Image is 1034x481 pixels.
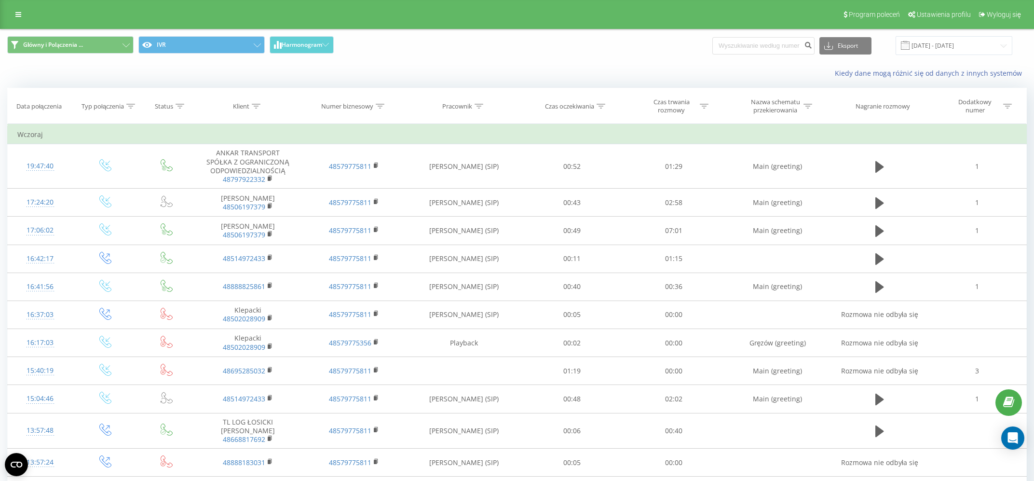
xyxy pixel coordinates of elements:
[270,36,334,54] button: Harmonogram
[1001,426,1024,450] div: Open Intercom Messenger
[223,230,265,239] a: 48506197379
[623,245,724,273] td: 01:15
[521,385,623,413] td: 00:48
[223,202,265,211] a: 48506197379
[223,282,265,291] a: 48888825861
[329,198,371,207] a: 48579775811
[521,144,623,189] td: 00:52
[987,11,1021,18] span: Wyloguj się
[223,175,265,184] a: 48797922332
[329,338,371,347] a: 48579775356
[623,357,724,385] td: 00:00
[195,217,301,245] td: [PERSON_NAME]
[407,329,521,357] td: Playback
[195,301,301,329] td: Klepacki
[949,98,1001,114] div: Dodatkowy numer
[17,157,63,176] div: 19:47:40
[725,217,831,245] td: Main (greeting)
[17,305,63,324] div: 16:37:03
[928,189,1026,217] td: 1
[725,329,831,357] td: Gręzów (greeting)
[623,301,724,329] td: 00:00
[195,413,301,449] td: TL LOG ŁOSICKI [PERSON_NAME]
[5,453,28,476] button: Open CMP widget
[223,458,265,467] a: 48888183031
[7,36,134,54] button: Główny i Polączenia ...
[407,385,521,413] td: [PERSON_NAME] (SIP)
[17,421,63,440] div: 13:57:48
[195,189,301,217] td: [PERSON_NAME]
[521,329,623,357] td: 00:02
[329,162,371,171] a: 48579775811
[623,273,724,301] td: 00:36
[329,426,371,435] a: 48579775811
[521,357,623,385] td: 01:19
[521,449,623,477] td: 00:05
[856,102,910,110] div: Nagranie rozmowy
[725,357,831,385] td: Main (greeting)
[521,245,623,273] td: 00:11
[17,361,63,380] div: 15:40:19
[623,329,724,357] td: 00:00
[23,41,83,49] span: Główny i Polączenia ...
[521,413,623,449] td: 00:06
[841,458,918,467] span: Rozmowa nie odbyła się
[155,102,173,110] div: Status
[223,343,265,352] a: 48502028909
[223,254,265,263] a: 48514972433
[329,310,371,319] a: 48579775811
[17,453,63,472] div: 13:57:24
[841,310,918,319] span: Rozmowa nie odbyła się
[17,249,63,268] div: 16:42:17
[195,144,301,189] td: ANKAR TRANSPORT SPÓŁKA Z OGRANICZONĄ ODPOWIEDZIALNOŚCIĄ
[646,98,697,114] div: Czas trwania rozmowy
[928,273,1026,301] td: 1
[223,314,265,323] a: 48502028909
[329,226,371,235] a: 48579775811
[623,144,724,189] td: 01:29
[407,449,521,477] td: [PERSON_NAME] (SIP)
[407,273,521,301] td: [PERSON_NAME] (SIP)
[329,458,371,467] a: 48579775811
[841,366,918,375] span: Rozmowa nie odbyła się
[725,144,831,189] td: Main (greeting)
[223,394,265,403] a: 48514972433
[928,385,1026,413] td: 1
[17,333,63,352] div: 16:17:03
[928,357,1026,385] td: 3
[329,282,371,291] a: 48579775811
[725,189,831,217] td: Main (greeting)
[725,385,831,413] td: Main (greeting)
[329,366,371,375] a: 48579775811
[282,41,322,48] span: Harmonogram
[917,11,971,18] span: Ustawienia profilu
[17,389,63,408] div: 15:04:46
[223,435,265,444] a: 48668817692
[712,37,815,55] input: Wyszukiwanie według numeru
[407,217,521,245] td: [PERSON_NAME] (SIP)
[623,385,724,413] td: 02:02
[928,217,1026,245] td: 1
[82,102,124,110] div: Typ połączenia
[623,449,724,477] td: 00:00
[407,245,521,273] td: [PERSON_NAME] (SIP)
[725,273,831,301] td: Main (greeting)
[407,144,521,189] td: [PERSON_NAME] (SIP)
[329,394,371,403] a: 48579775811
[138,36,265,54] button: IVR
[521,189,623,217] td: 00:43
[195,329,301,357] td: Klepacki
[233,102,249,110] div: Klient
[442,102,472,110] div: Pracownik
[623,413,724,449] td: 00:40
[407,189,521,217] td: [PERSON_NAME] (SIP)
[835,69,1027,78] a: Kiedy dane mogą różnić się od danych z innych systemów
[928,144,1026,189] td: 1
[849,11,900,18] span: Program poleceń
[321,102,373,110] div: Numer biznesowy
[749,98,801,114] div: Nazwa schematu przekierowania
[407,413,521,449] td: [PERSON_NAME] (SIP)
[223,366,265,375] a: 48695285032
[16,102,62,110] div: Data połączenia
[407,301,521,329] td: [PERSON_NAME] (SIP)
